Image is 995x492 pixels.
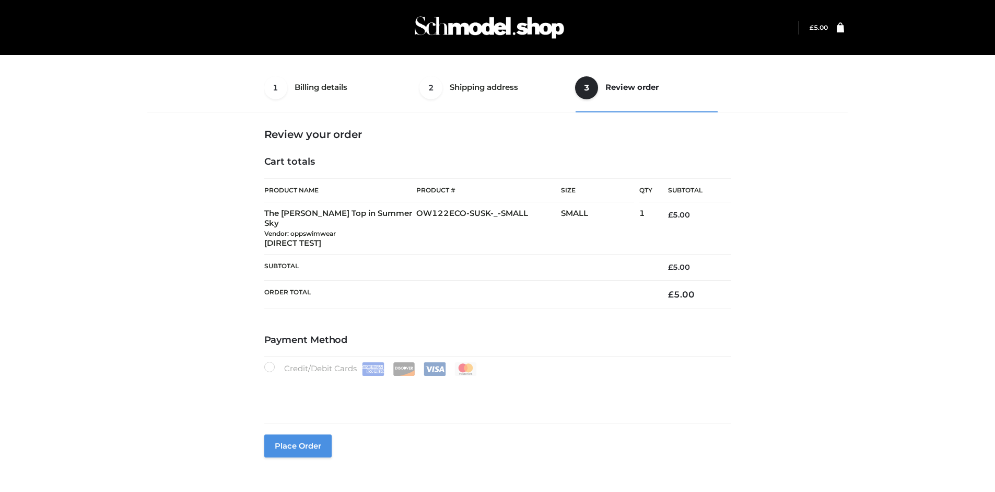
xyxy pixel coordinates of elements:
th: Subtotal [264,255,653,280]
td: OW122ECO-SUSK-_-SMALL [416,202,561,255]
a: £5.00 [810,24,828,31]
img: Amex [362,362,384,376]
td: SMALL [561,202,639,255]
th: Product # [416,178,561,202]
small: Vendor: oppswimwear [264,230,336,237]
button: Place order [264,434,332,457]
span: £ [810,24,814,31]
iframe: Secure payment input frame [262,374,729,412]
h3: Review your order [264,128,731,141]
span: £ [668,210,673,220]
bdi: 5.00 [668,210,690,220]
img: Visa [424,362,446,376]
th: Size [561,179,634,202]
td: 1 [639,202,652,255]
img: Discover [393,362,415,376]
img: Schmodel Admin 964 [411,7,568,48]
th: Subtotal [652,179,731,202]
label: Credit/Debit Cards [264,362,478,376]
img: Mastercard [454,362,477,376]
h4: Cart totals [264,156,731,168]
bdi: 5.00 [668,289,695,300]
span: £ [668,262,673,272]
h4: Payment Method [264,335,731,346]
th: Qty [639,178,652,202]
th: Product Name [264,178,417,202]
td: The [PERSON_NAME] Top in Summer Sky [DIRECT TEST] [264,202,417,255]
span: £ [668,289,674,300]
th: Order Total [264,280,653,308]
bdi: 5.00 [810,24,828,31]
bdi: 5.00 [668,262,690,272]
